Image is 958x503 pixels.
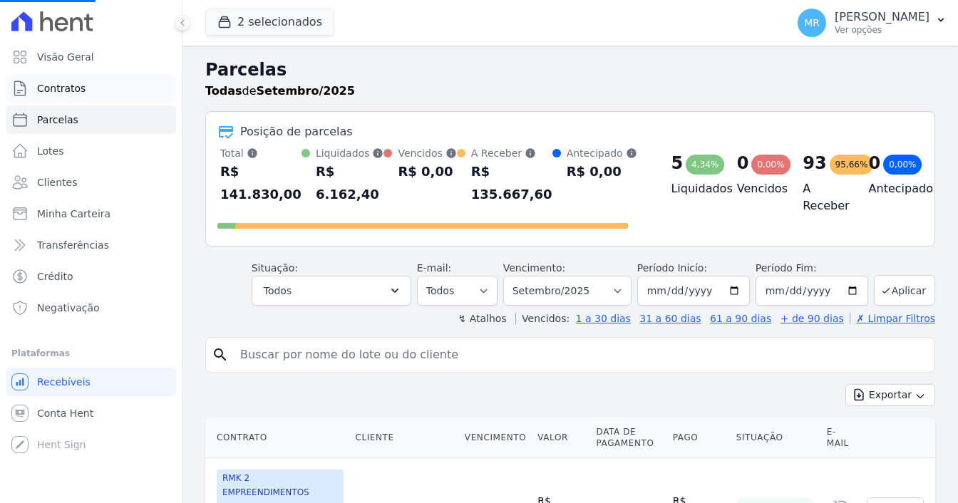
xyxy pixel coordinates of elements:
div: R$ 0,00 [398,160,456,183]
p: Ver opções [835,24,929,36]
label: Vencimento: [503,262,565,274]
div: Plataformas [11,345,170,362]
div: Liquidados [316,146,384,160]
span: Negativação [37,301,100,315]
div: 0,00% [883,155,922,175]
div: 0 [869,152,881,175]
span: Lotes [37,144,64,158]
label: Vencidos: [515,313,570,324]
h4: A Receber [803,180,845,214]
th: Cliente [349,418,458,458]
div: R$ 141.830,00 [220,160,302,206]
span: Crédito [37,269,73,284]
a: 61 a 90 dias [710,313,771,324]
div: R$ 135.667,60 [471,160,552,206]
span: Transferências [37,238,109,252]
a: 1 a 30 dias [576,313,631,324]
a: Visão Geral [6,43,176,71]
button: Todos [252,276,411,306]
a: Parcelas [6,105,176,134]
th: Vencimento [459,418,532,458]
div: 4,34% [686,155,724,175]
a: + de 90 dias [781,313,844,324]
h2: Parcelas [205,57,935,83]
a: Transferências [6,231,176,259]
a: Lotes [6,137,176,165]
a: Crédito [6,262,176,291]
i: search [212,346,229,363]
th: Pago [667,418,731,458]
a: Recebíveis [6,368,176,396]
label: Situação: [252,262,298,274]
span: Recebíveis [37,375,91,389]
h4: Vencidos [737,180,780,197]
a: 31 a 60 dias [639,313,701,324]
th: Situação [731,418,821,458]
div: Total [220,146,302,160]
span: Clientes [37,175,77,190]
span: Parcelas [37,113,78,127]
button: Aplicar [874,275,935,306]
strong: Todas [205,84,242,98]
span: MR [804,18,820,28]
div: Vencidos [398,146,456,160]
th: Data de Pagamento [591,418,667,458]
th: Valor [532,418,590,458]
button: MR [PERSON_NAME] Ver opções [786,3,958,43]
a: Minha Carteira [6,199,176,228]
div: 0 [737,152,749,175]
span: Visão Geral [37,50,94,64]
div: A Receber [471,146,552,160]
th: Contrato [205,418,349,458]
button: 2 selecionados [205,9,334,36]
span: Conta Hent [37,406,93,420]
a: Clientes [6,168,176,197]
a: Contratos [6,74,176,103]
button: Exportar [845,384,935,406]
a: ✗ Limpar Filtros [850,313,935,324]
span: Todos [264,282,292,299]
input: Buscar por nome do lote ou do cliente [232,341,929,369]
label: Período Fim: [756,261,868,276]
label: ↯ Atalhos [458,313,506,324]
a: Negativação [6,294,176,322]
div: Posição de parcelas [240,123,353,140]
p: de [205,83,355,100]
h4: Liquidados [671,180,714,197]
label: E-mail: [417,262,452,274]
div: 0,00% [751,155,790,175]
div: 95,66% [830,155,874,175]
span: Minha Carteira [37,207,110,221]
a: Conta Hent [6,399,176,427]
label: Período Inicío: [637,262,707,274]
p: [PERSON_NAME] [835,10,929,24]
th: E-mail [821,418,862,458]
div: Antecipado [567,146,637,160]
div: R$ 0,00 [567,160,637,183]
div: 5 [671,152,683,175]
div: 93 [803,152,826,175]
h4: Antecipado [869,180,912,197]
div: R$ 6.162,40 [316,160,384,206]
span: Contratos [37,81,86,95]
strong: Setembro/2025 [257,84,355,98]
